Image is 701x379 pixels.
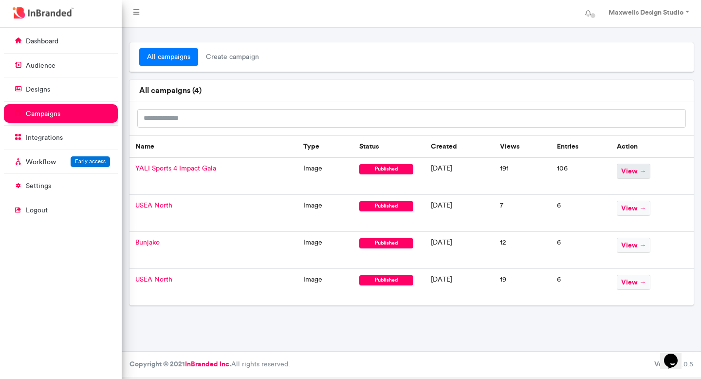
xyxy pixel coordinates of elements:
[617,275,650,290] span: view →
[26,109,60,119] p: campaigns
[4,152,118,171] a: WorkflowEarly access
[26,37,58,46] p: dashboard
[198,48,267,66] span: create campaign
[26,61,55,71] p: audience
[4,176,118,195] a: settings
[359,201,413,211] span: published
[551,232,611,269] td: 6
[139,48,198,66] a: all campaigns
[611,135,693,157] th: Action
[654,360,678,368] b: Version
[139,86,684,95] h6: all campaigns ( 4 )
[551,157,611,195] td: 106
[297,195,353,232] td: image
[135,164,216,172] span: YALI Sports 4 Impact Gala
[551,135,611,157] th: Entries
[26,181,51,191] p: settings
[654,360,693,369] div: 3.0.5
[122,351,701,377] footer: All rights reserved.
[599,4,697,23] a: Maxwells Design Studio
[297,135,353,157] th: Type
[129,360,231,368] strong: Copyright © 2021 .
[425,157,494,195] td: [DATE]
[425,232,494,269] td: [DATE]
[4,104,118,123] a: campaigns
[135,275,172,284] span: USEA North
[609,8,683,17] strong: Maxwells Design Studio
[185,360,229,368] a: InBranded Inc
[297,269,353,306] td: image
[425,195,494,232] td: [DATE]
[4,56,118,75] a: audience
[359,238,413,248] span: published
[297,232,353,269] td: image
[26,133,63,143] p: integrations
[359,275,413,285] span: published
[10,5,76,21] img: InBranded Logo
[494,135,551,157] th: Views
[4,128,118,147] a: integrations
[26,206,48,215] p: logout
[494,269,551,306] td: 19
[353,135,425,157] th: Status
[551,195,611,232] td: 6
[660,340,691,369] iframe: chat widget
[297,157,353,195] td: image
[359,164,413,174] span: published
[494,232,551,269] td: 12
[26,85,50,95] p: designs
[494,195,551,232] td: 7
[617,201,650,216] span: view →
[494,157,551,195] td: 191
[425,135,494,157] th: Created
[425,269,494,306] td: [DATE]
[26,157,56,167] p: Workflow
[4,32,118,50] a: dashboard
[617,238,650,253] span: view →
[551,269,611,306] td: 6
[135,201,172,209] span: USEA North
[129,135,298,157] th: Name
[75,158,106,165] span: Early access
[617,164,650,179] span: view →
[135,238,160,246] span: Bunjako
[4,80,118,98] a: designs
